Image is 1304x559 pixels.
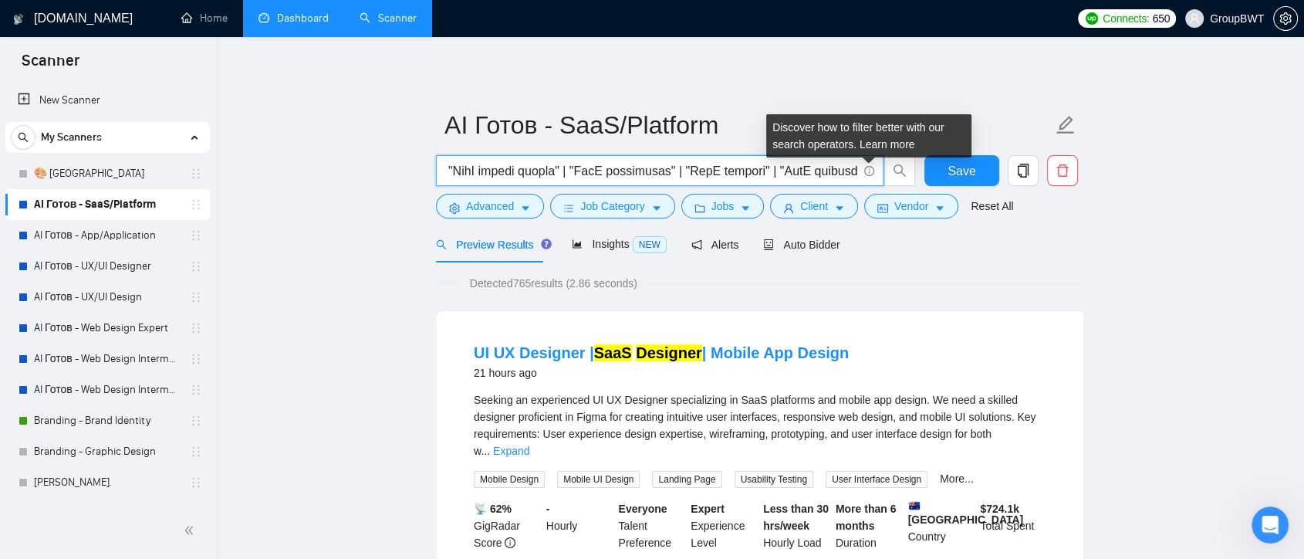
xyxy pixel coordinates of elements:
[864,166,874,176] span: info-circle
[563,202,574,214] span: bars
[1273,12,1298,25] a: setting
[41,122,102,153] span: My Scanners
[894,198,928,215] span: Vendor
[557,471,640,488] span: Mobile UI Design
[34,498,181,529] a: 🖥️ [PERSON_NAME]
[1252,506,1289,544] iframe: Intercom live chat
[11,125,35,150] button: search
[885,164,914,178] span: search
[1048,164,1077,178] span: delete
[1273,6,1298,31] button: setting
[908,500,1024,526] b: [GEOGRAPHIC_DATA]
[636,344,702,361] mark: Designer
[5,85,210,116] li: New Scanner
[550,194,674,219] button: barsJob Categorycaret-down
[436,194,544,219] button: settingAdvancedcaret-down
[459,275,648,292] span: Detected 765 results (2.86 seconds)
[1008,155,1039,186] button: copy
[836,503,897,532] b: More than 6 months
[190,476,202,489] span: holder
[190,384,202,396] span: holder
[474,391,1046,459] div: Seeking an experienced UI UX Designer specializing in SaaS platforms and mobile app design. We ne...
[940,473,974,485] a: More...
[34,344,181,374] a: AI Готов - Web Design Intermediate минус Developer
[766,114,971,158] div: Discover how to filter better with our search operators.
[633,236,667,253] span: NEW
[735,471,813,488] span: Usability Testing
[1008,164,1038,178] span: copy
[864,194,958,219] button: idcardVendorcaret-down
[763,503,829,532] b: Less than 30 hrs/week
[184,523,199,538] span: double-left
[18,85,198,116] a: New Scanner
[9,49,92,82] span: Scanner
[34,251,181,282] a: AI Готов - UX/UI Designer
[1056,115,1076,135] span: edit
[833,500,905,551] div: Duration
[572,239,583,249] span: area-chart
[1274,12,1297,25] span: setting
[681,194,765,219] button: folderJobscaret-down
[934,202,945,214] span: caret-down
[471,500,543,551] div: GigRadar Score
[619,503,667,515] b: Everyone
[977,500,1049,551] div: Total Spent
[763,239,774,250] span: robot
[34,282,181,313] a: AI Готов - UX/UI Design
[877,202,888,214] span: idcard
[691,239,739,251] span: Alerts
[34,374,181,405] a: AI Готов - Web Design Intermediate минус Development
[580,198,644,215] span: Job Category
[190,168,202,180] span: holder
[884,155,915,186] button: search
[1047,155,1078,186] button: delete
[481,445,490,457] span: ...
[505,537,515,548] span: info-circle
[948,161,975,181] span: Save
[190,415,202,427] span: holder
[436,239,447,250] span: search
[34,220,181,251] a: AI Готов - App/Application
[12,132,35,143] span: search
[493,445,529,457] a: Expand
[652,471,721,488] span: Landing Page
[445,161,857,181] input: Search Freelance Jobs...
[474,503,512,515] b: 📡 62%
[444,106,1052,144] input: Scanner name...
[258,12,329,25] a: dashboardDashboard
[474,344,849,361] a: UI UX Designer |SaaS Designer| Mobile App Design
[860,138,915,151] a: Learn more
[181,12,228,25] a: homeHome
[190,446,202,458] span: holder
[190,353,202,365] span: holder
[449,202,460,214] span: setting
[783,202,794,214] span: user
[1086,12,1098,25] img: upwork-logo.png
[474,471,545,488] span: Mobile Design
[34,158,181,189] a: 🎨 [GEOGRAPHIC_DATA]
[770,194,858,219] button: userClientcaret-down
[34,405,181,436] a: Branding - Brand Identity
[539,237,553,251] div: Tooltip anchor
[971,198,1013,215] a: Reset All
[924,155,999,186] button: Save
[760,500,833,551] div: Hourly Load
[691,239,702,250] span: notification
[740,202,751,214] span: caret-down
[190,260,202,273] span: holder
[190,291,202,303] span: holder
[520,202,531,214] span: caret-down
[763,239,839,251] span: Auto Bidder
[834,202,845,214] span: caret-down
[190,198,202,211] span: holder
[826,471,927,488] span: User Interface Design
[694,202,705,214] span: folder
[691,503,725,515] b: Expert
[546,503,550,515] b: -
[360,12,417,25] a: searchScanner
[572,238,666,250] span: Insights
[909,500,920,511] img: 🇦🇺
[190,322,202,334] span: holder
[711,198,735,215] span: Jobs
[616,500,688,551] div: Talent Preference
